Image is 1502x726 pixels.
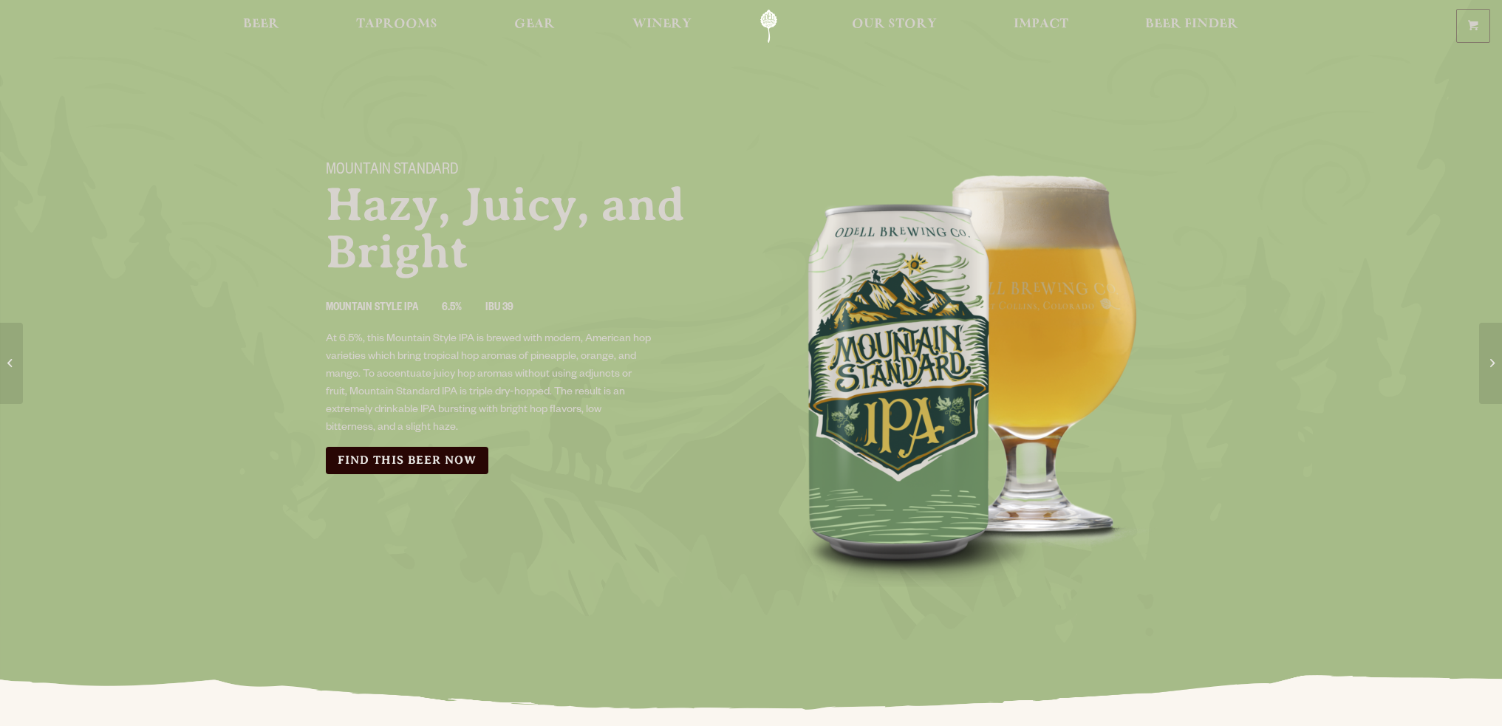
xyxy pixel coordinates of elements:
li: IBU 39 [485,299,537,318]
a: Find this Beer Now [326,447,488,474]
img: Image of can and pour [751,144,1195,587]
a: Impact [1004,10,1078,43]
a: Beer [233,10,289,43]
span: Beer Finder [1145,18,1238,30]
h1: Mountain Standard [326,162,734,181]
p: Hazy, Juicy, and Bright [326,181,734,275]
span: Winery [632,18,692,30]
span: Taprooms [356,18,437,30]
a: Our Story [842,10,946,43]
a: Winery [623,10,701,43]
p: At 6.5%, this Mountain Style IPA is brewed with modern, American hop varieties which bring tropic... [326,331,652,437]
a: Gear [505,10,564,43]
span: Gear [514,18,555,30]
a: Odell Home [741,10,796,43]
a: Taprooms [347,10,447,43]
a: Beer Finder [1136,10,1248,43]
li: Mountain Style IPA [326,299,442,318]
span: Beer [243,18,279,30]
span: Our Story [852,18,937,30]
li: 6.5% [442,299,485,318]
span: Impact [1014,18,1068,30]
